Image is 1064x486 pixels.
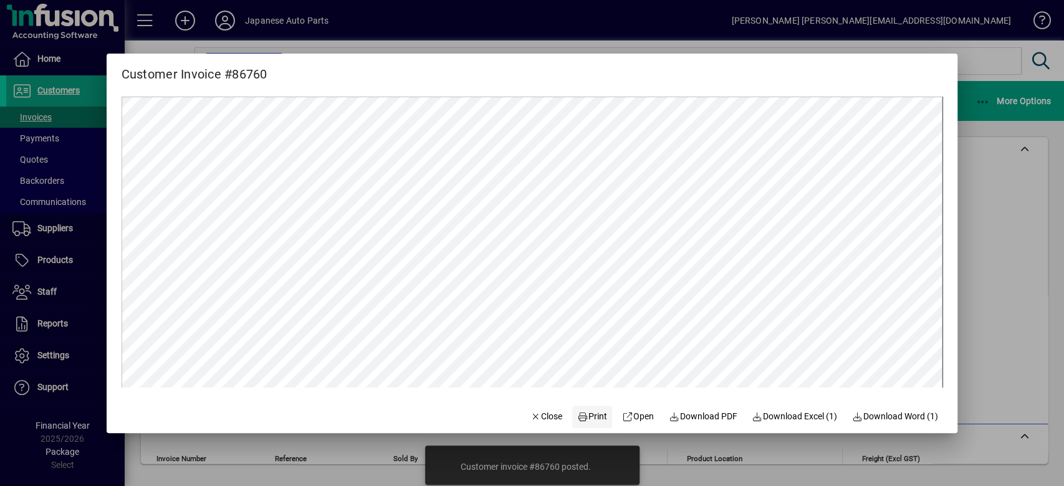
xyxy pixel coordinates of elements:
span: Download Excel (1) [752,410,837,423]
a: Open [617,406,659,428]
button: Download Word (1) [847,406,943,428]
span: Download PDF [669,410,737,423]
span: Close [530,410,563,423]
span: Download Word (1) [852,410,938,423]
a: Download PDF [664,406,742,428]
button: Print [572,406,612,428]
span: Open [622,410,654,423]
h2: Customer Invoice #86760 [107,54,282,84]
button: Download Excel (1) [747,406,842,428]
button: Close [525,406,568,428]
span: Print [578,410,608,423]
